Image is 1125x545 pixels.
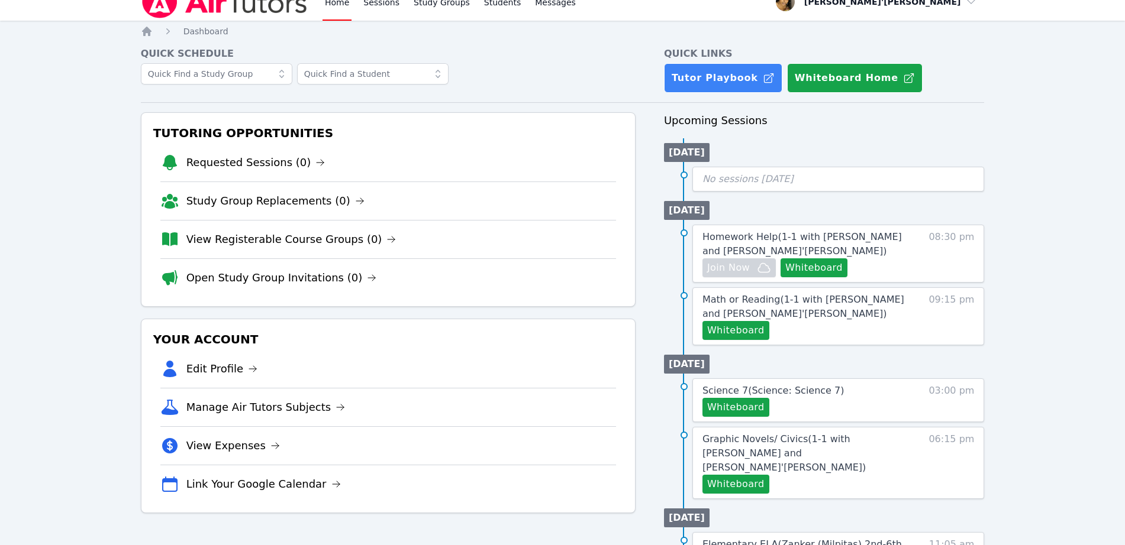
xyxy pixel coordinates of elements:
button: Whiteboard [702,475,769,494]
button: Whiteboard [702,321,769,340]
span: Science 7 ( Science: Science 7 ) [702,385,844,396]
a: Manage Air Tutors Subjects [186,399,346,416]
h4: Quick Schedule [141,47,636,61]
a: Open Study Group Invitations (0) [186,270,377,286]
span: 09:15 pm [929,293,974,340]
span: Math or Reading ( 1-1 with [PERSON_NAME] and [PERSON_NAME]'[PERSON_NAME] ) [702,294,904,319]
span: Dashboard [183,27,228,36]
li: [DATE] [664,201,710,220]
span: Join Now [707,261,750,275]
a: Tutor Playbook [664,63,782,93]
a: Dashboard [183,25,228,37]
a: Requested Sessions (0) [186,154,325,171]
span: 03:00 pm [929,384,974,417]
button: Whiteboard [702,398,769,417]
h3: Upcoming Sessions [664,112,985,129]
a: Homework Help(1-1 with [PERSON_NAME] and [PERSON_NAME]'[PERSON_NAME]) [702,230,907,258]
a: View Registerable Course Groups (0) [186,231,397,248]
a: Link Your Google Calendar [186,476,341,492]
li: [DATE] [664,508,710,527]
span: No sessions [DATE] [702,173,794,184]
h4: Quick Links [664,47,985,61]
a: Edit Profile [186,361,258,377]
a: Graphic Novels/ Civics(1-1 with [PERSON_NAME] and [PERSON_NAME]'[PERSON_NAME]) [702,432,907,475]
h3: Your Account [151,329,626,350]
a: Study Group Replacements (0) [186,193,365,209]
input: Quick Find a Student [297,63,449,85]
a: View Expenses [186,437,280,454]
span: 06:15 pm [929,432,974,494]
button: Whiteboard [781,258,847,277]
button: Join Now [702,258,776,277]
h3: Tutoring Opportunities [151,122,626,144]
a: Math or Reading(1-1 with [PERSON_NAME] and [PERSON_NAME]'[PERSON_NAME]) [702,293,907,321]
span: 08:30 pm [929,230,974,277]
input: Quick Find a Study Group [141,63,292,85]
nav: Breadcrumb [141,25,985,37]
a: Science 7(Science: Science 7) [702,384,844,398]
button: Whiteboard Home [787,63,923,93]
span: Graphic Novels/ Civics ( 1-1 with [PERSON_NAME] and [PERSON_NAME]'[PERSON_NAME] ) [702,433,866,473]
li: [DATE] [664,355,710,374]
li: [DATE] [664,143,710,162]
span: Homework Help ( 1-1 with [PERSON_NAME] and [PERSON_NAME]'[PERSON_NAME] ) [702,231,902,257]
